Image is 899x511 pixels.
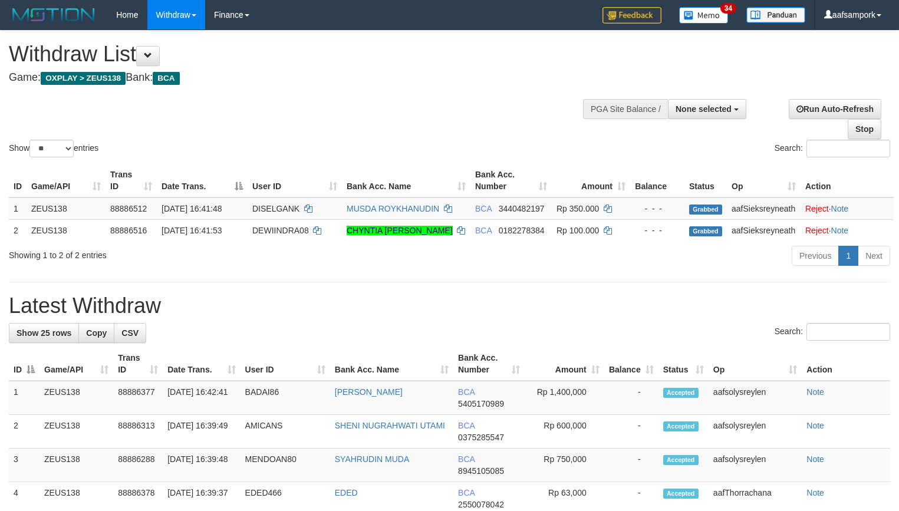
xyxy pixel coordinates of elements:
span: Accepted [663,388,699,398]
div: Showing 1 to 2 of 2 entries [9,245,365,261]
span: Copy 8945105085 to clipboard [458,466,504,476]
th: Bank Acc. Number: activate to sort column ascending [470,164,552,197]
span: Copy 0375285547 to clipboard [458,433,504,442]
th: Balance: activate to sort column ascending [604,347,658,381]
span: OXPLAY > ZEUS138 [41,72,126,85]
span: Copy 2550078042 to clipboard [458,500,504,509]
td: AMICANS [241,415,330,449]
button: None selected [668,99,746,119]
img: MOTION_logo.png [9,6,98,24]
a: Note [806,421,824,430]
td: ZEUS138 [39,449,113,482]
th: Status: activate to sort column ascending [658,347,709,381]
a: Run Auto-Refresh [789,99,881,119]
th: Action [802,347,890,381]
span: Copy 0182278384 to clipboard [499,226,545,235]
td: [DATE] 16:42:41 [163,381,240,415]
span: Grabbed [689,205,722,215]
img: Feedback.jpg [602,7,661,24]
a: Previous [792,246,839,266]
a: SYAHRUDIN MUDA [335,454,410,464]
th: Op: activate to sort column ascending [709,347,802,381]
td: aafSieksreyneath [727,197,801,220]
th: Balance [630,164,684,197]
a: Copy [78,323,114,343]
span: 34 [720,3,736,14]
td: aafSieksreyneath [727,219,801,241]
span: [DATE] 16:41:48 [162,204,222,213]
a: CHYNTIA [PERSON_NAME] [347,226,453,235]
img: Button%20Memo.svg [679,7,729,24]
div: - - - [635,203,680,215]
span: BCA [475,204,492,213]
td: 88886313 [113,415,163,449]
a: Note [831,204,849,213]
th: ID: activate to sort column descending [9,347,39,381]
td: ZEUS138 [27,197,106,220]
th: Bank Acc. Name: activate to sort column ascending [342,164,470,197]
label: Search: [775,140,890,157]
td: 1 [9,197,27,220]
td: · [801,197,894,220]
td: aafsolysreylen [709,381,802,415]
div: - - - [635,225,680,236]
input: Search: [806,323,890,341]
a: CSV [114,323,146,343]
a: Note [831,226,849,235]
td: 2 [9,415,39,449]
th: Game/API: activate to sort column ascending [27,164,106,197]
th: User ID: activate to sort column ascending [241,347,330,381]
td: - [604,415,658,449]
span: Copy 5405170989 to clipboard [458,399,504,408]
td: [DATE] 16:39:49 [163,415,240,449]
span: Rp 350.000 [556,204,599,213]
h4: Game: Bank: [9,72,588,84]
td: 2 [9,219,27,241]
a: Next [858,246,890,266]
td: BADAI86 [241,381,330,415]
span: BCA [458,488,475,497]
span: BCA [153,72,179,85]
th: Trans ID: activate to sort column ascending [106,164,157,197]
a: 1 [838,246,858,266]
label: Search: [775,323,890,341]
img: panduan.png [746,7,805,23]
span: Accepted [663,455,699,465]
span: Rp 100.000 [556,226,599,235]
a: Reject [805,204,829,213]
td: ZEUS138 [39,381,113,415]
span: 88886516 [110,226,147,235]
a: [PERSON_NAME] [335,387,403,397]
span: Show 25 rows [17,328,71,338]
span: CSV [121,328,139,338]
td: ZEUS138 [39,415,113,449]
a: Note [806,454,824,464]
td: ZEUS138 [27,219,106,241]
th: Amount: activate to sort column ascending [552,164,630,197]
div: PGA Site Balance / [583,99,668,119]
select: Showentries [29,140,74,157]
td: aafsolysreylen [709,415,802,449]
span: BCA [458,454,475,464]
span: BCA [458,421,475,430]
th: Amount: activate to sort column ascending [525,347,604,381]
th: Action [801,164,894,197]
td: · [801,219,894,241]
th: Op: activate to sort column ascending [727,164,801,197]
span: Accepted [663,421,699,431]
h1: Withdraw List [9,42,588,66]
td: Rp 600,000 [525,415,604,449]
a: Note [806,387,824,397]
span: BCA [458,387,475,397]
a: Note [806,488,824,497]
td: MENDOAN80 [241,449,330,482]
label: Show entries [9,140,98,157]
span: DEWIINDRA08 [252,226,309,235]
span: BCA [475,226,492,235]
input: Search: [806,140,890,157]
td: - [604,381,658,415]
td: Rp 1,400,000 [525,381,604,415]
th: ID [9,164,27,197]
span: Accepted [663,489,699,499]
span: Copy 3440482197 to clipboard [499,204,545,213]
